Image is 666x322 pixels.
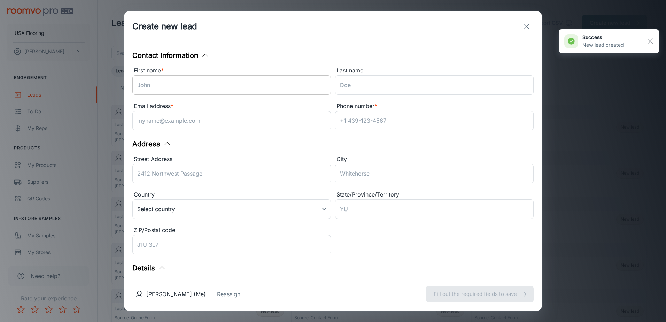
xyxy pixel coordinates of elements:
[582,41,624,49] p: New lead created
[335,111,534,130] input: +1 439-123-4567
[520,20,534,33] button: exit
[335,66,534,75] div: Last name
[132,111,331,130] input: myname@example.com
[132,20,197,33] h1: Create new lead
[132,263,166,273] button: Details
[132,164,331,183] input: 2412 Northwest Passage
[217,290,240,298] button: Reassign
[335,102,534,111] div: Phone number
[132,66,331,75] div: First name
[582,33,624,41] h6: success
[132,139,171,149] button: Address
[132,226,331,235] div: ZIP/Postal code
[335,199,534,219] input: YU
[335,164,534,183] input: Whitehorse
[146,290,206,298] p: [PERSON_NAME] (Me)
[132,235,331,254] input: J1U 3L7
[132,75,331,95] input: John
[132,102,331,111] div: Email address
[335,75,534,95] input: Doe
[132,190,331,199] div: Country
[335,190,534,199] div: State/Province/Territory
[132,50,209,61] button: Contact Information
[132,155,331,164] div: Street Address
[132,199,331,219] div: Select country
[335,155,534,164] div: City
